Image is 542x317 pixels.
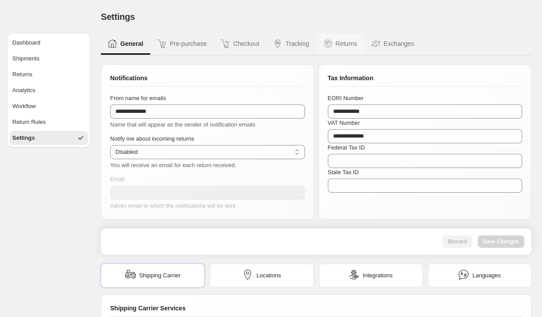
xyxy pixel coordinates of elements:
img: Pre-purchase icon [157,39,166,48]
button: Tracking [266,34,316,55]
button: Returns [316,34,364,55]
span: Federal Tax ID [328,144,365,151]
span: Shipments [12,54,39,63]
div: Tax Information [328,74,523,87]
img: Exchanges icon [371,39,380,48]
span: You will receive an email for each return received. [110,162,236,168]
button: Pre-purchase [150,34,214,55]
button: Returns [10,67,88,82]
span: Admin email to which the notifications will be sent [110,202,236,209]
button: Workflow [10,99,88,113]
img: General icon [108,39,117,48]
span: Shipping Carrier [139,271,181,280]
button: Checkout [214,34,266,55]
span: Notify me about incoming returns [110,135,194,142]
span: Return Rules [12,118,46,127]
img: Tracking icon [273,39,282,48]
button: Settings [10,131,88,145]
span: Workflow [12,102,36,111]
span: State Tax ID [328,169,359,175]
div: Notifications [110,74,305,87]
img: Checkout icon [221,39,230,48]
span: Dashboard [12,38,41,47]
span: VAT Number [328,119,360,126]
span: Settings [12,134,35,142]
button: Exchanges [364,34,421,55]
img: Returns icon [323,39,332,48]
span: Settings [101,12,135,22]
button: Return Rules [10,115,88,129]
span: Languages [472,271,501,280]
button: General [101,34,150,55]
span: From name for emails [110,95,166,101]
span: Analytics [12,86,35,95]
span: Locations [256,271,281,280]
button: Shipments [10,52,88,66]
span: Returns [12,70,33,79]
span: EORI Number [328,95,364,101]
span: Integrations [363,271,393,280]
span: Name that will appear as the sender of notification emails [110,121,256,128]
div: Shipping Carrier Services [110,304,522,317]
span: Email [110,176,125,183]
button: Dashboard [10,36,88,50]
button: Analytics [10,83,88,97]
